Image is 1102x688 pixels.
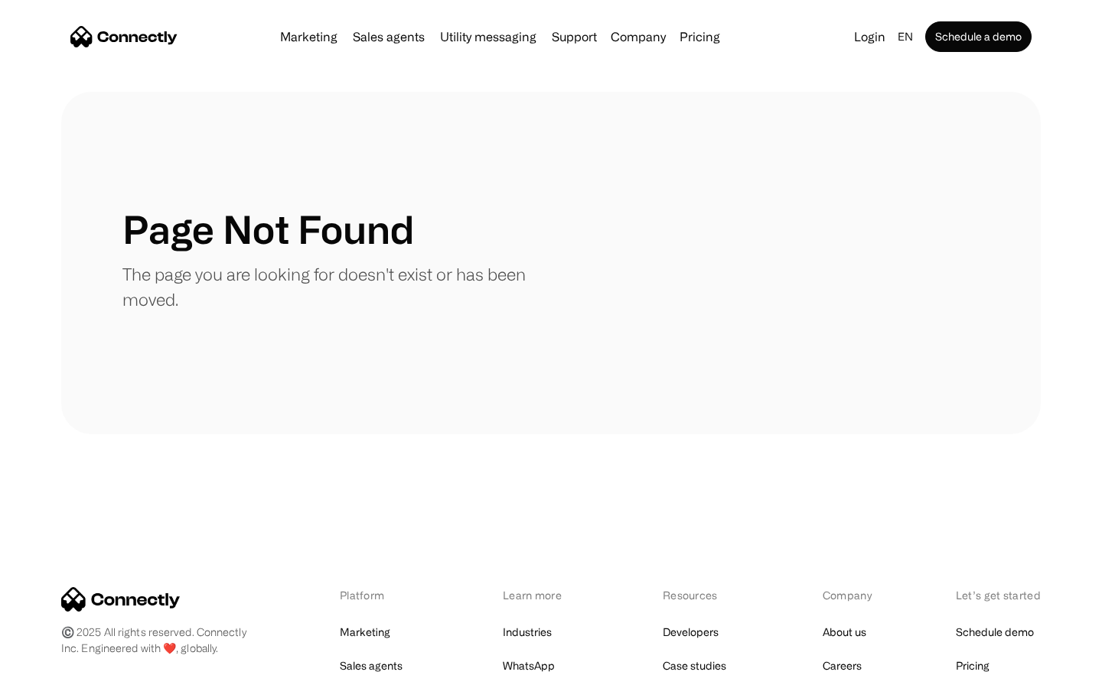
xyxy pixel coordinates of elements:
[434,31,543,43] a: Utility messaging
[503,587,583,603] div: Learn more
[340,621,390,643] a: Marketing
[956,621,1034,643] a: Schedule demo
[848,26,892,47] a: Login
[122,206,414,252] h1: Page Not Found
[823,655,862,677] a: Careers
[956,587,1041,603] div: Let’s get started
[673,31,726,43] a: Pricing
[823,621,866,643] a: About us
[823,587,876,603] div: Company
[347,31,431,43] a: Sales agents
[31,661,92,683] ul: Language list
[15,660,92,683] aside: Language selected: English
[898,26,913,47] div: en
[663,587,743,603] div: Resources
[663,655,726,677] a: Case studies
[122,261,551,312] p: The page you are looking for doesn't exist or has been moved.
[611,26,666,47] div: Company
[546,31,603,43] a: Support
[956,655,990,677] a: Pricing
[663,621,719,643] a: Developers
[925,21,1032,52] a: Schedule a demo
[503,621,552,643] a: Industries
[274,31,344,43] a: Marketing
[340,655,403,677] a: Sales agents
[503,655,555,677] a: WhatsApp
[340,587,423,603] div: Platform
